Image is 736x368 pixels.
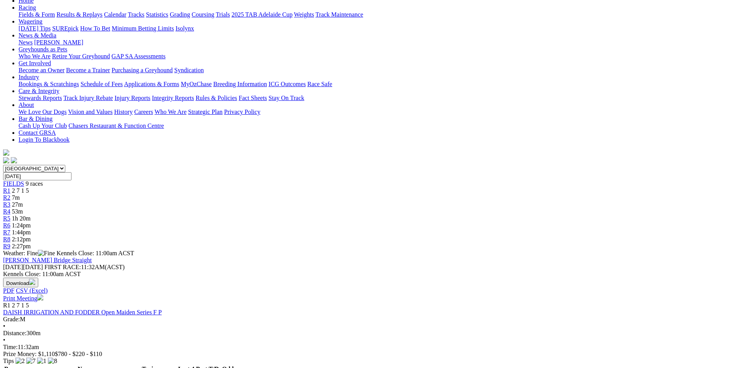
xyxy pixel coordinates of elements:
a: Syndication [174,67,204,73]
a: Become a Trainer [66,67,110,73]
div: 300m [3,330,733,337]
img: Fine [38,250,55,257]
a: Cash Up Your Club [19,122,67,129]
div: Greyhounds as Pets [19,53,733,60]
a: Bar & Dining [19,115,53,122]
img: 1 [37,358,46,365]
a: DAISH IRRIGATION AND FODDER Open Maiden Series F P [3,309,162,315]
a: Racing [19,4,36,11]
span: R8 [3,236,10,243]
a: Applications & Forms [124,81,179,87]
a: Chasers Restaurant & Function Centre [68,122,164,129]
a: Tracks [128,11,144,18]
a: FIELDS [3,180,24,187]
a: Greyhounds as Pets [19,46,67,53]
div: News & Media [19,39,733,46]
a: GAP SA Assessments [112,53,166,59]
a: [PERSON_NAME] [34,39,83,46]
div: Industry [19,81,733,88]
input: Select date [3,172,71,180]
span: 1:24pm [12,222,31,229]
span: R7 [3,229,10,236]
img: 2 [15,358,25,365]
div: 11:32am [3,344,733,351]
img: twitter.svg [11,157,17,163]
a: Calendar [104,11,126,18]
a: R4 [3,208,10,215]
a: Weights [294,11,314,18]
div: Download [3,287,733,294]
span: 2 7 1 5 [12,187,29,194]
img: download.svg [29,279,35,285]
a: R3 [3,201,10,208]
img: logo-grsa-white.png [3,149,9,156]
a: Vision and Values [68,109,112,115]
a: R2 [3,194,10,201]
div: Prize Money: $1,110 [3,351,733,358]
a: Login To Blackbook [19,136,70,143]
div: Wagering [19,25,733,32]
div: Bar & Dining [19,122,733,129]
span: 27m [12,201,23,208]
a: Isolynx [175,25,194,32]
a: Careers [134,109,153,115]
a: We Love Our Dogs [19,109,66,115]
a: R6 [3,222,10,229]
a: Become an Owner [19,67,65,73]
span: 53m [12,208,23,215]
a: Strategic Plan [188,109,223,115]
a: Wagering [19,18,42,25]
div: Care & Integrity [19,95,733,102]
span: • [3,323,5,329]
a: R1 [3,187,10,194]
a: Injury Reports [114,95,150,101]
span: Grade: [3,316,20,322]
a: Minimum Betting Limits [112,25,174,32]
button: Download [3,278,38,287]
a: R5 [3,215,10,222]
a: Grading [170,11,190,18]
span: FIRST RACE: [44,264,81,270]
a: Track Maintenance [316,11,363,18]
a: SUREpick [52,25,78,32]
a: About [19,102,34,108]
a: PDF [3,287,14,294]
span: 9 races [25,180,43,187]
span: Time: [3,344,18,350]
a: News [19,39,32,46]
a: 2025 TAB Adelaide Cup [231,11,292,18]
a: Care & Integrity [19,88,59,94]
a: Stewards Reports [19,95,62,101]
a: Fact Sheets [239,95,267,101]
a: News & Media [19,32,56,39]
img: 7 [26,358,36,365]
div: M [3,316,733,323]
span: 11:32AM(ACST) [44,264,125,270]
a: Who We Are [155,109,187,115]
span: Distance: [3,330,26,336]
a: Retire Your Greyhound [52,53,110,59]
div: Kennels Close: 11:00am ACST [3,271,733,278]
a: Who We Are [19,53,51,59]
a: Contact GRSA [19,129,56,136]
span: • [3,337,5,343]
a: [PERSON_NAME] Bridge Straight [3,257,92,263]
a: R9 [3,243,10,249]
span: Tips [3,358,14,364]
span: 2 7 1 5 [12,302,29,309]
a: Breeding Information [213,81,267,87]
a: History [114,109,133,115]
a: Schedule of Fees [80,81,122,87]
span: 1h 20m [12,215,31,222]
a: Integrity Reports [152,95,194,101]
a: Results & Replays [56,11,102,18]
a: MyOzChase [181,81,212,87]
span: Kennels Close: 11:00am ACST [56,250,134,256]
